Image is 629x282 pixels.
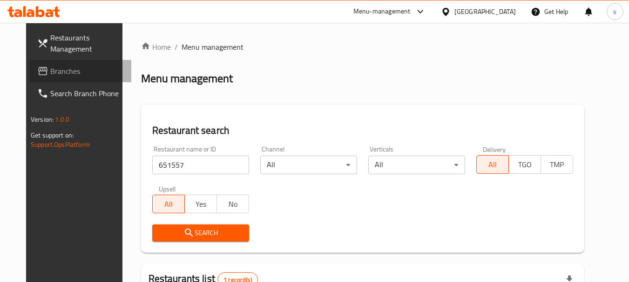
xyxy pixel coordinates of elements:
[613,7,616,17] span: s
[483,146,506,152] label: Delivery
[353,6,411,17] div: Menu-management
[160,227,242,239] span: Search
[141,71,233,86] h2: Menu management
[141,41,171,52] a: Home
[50,88,124,99] span: Search Branch Phone
[513,158,537,171] span: TGO
[189,197,213,211] span: Yes
[184,195,217,213] button: Yes
[152,156,249,174] input: Search for restaurant name or ID..
[221,197,245,211] span: No
[31,138,90,151] a: Support.OpsPlatform
[545,158,569,171] span: TMP
[156,197,181,211] span: All
[50,32,124,54] span: Restaurants Management
[541,155,573,174] button: TMP
[508,155,541,174] button: TGO
[260,156,357,174] div: All
[216,195,249,213] button: No
[152,124,573,138] h2: Restaurant search
[30,82,131,105] a: Search Branch Phone
[50,66,124,77] span: Branches
[368,156,465,174] div: All
[175,41,178,52] li: /
[30,60,131,82] a: Branches
[480,158,505,171] span: All
[31,113,54,125] span: Version:
[30,26,131,60] a: Restaurants Management
[182,41,243,52] span: Menu management
[31,129,74,141] span: Get support on:
[152,224,249,242] button: Search
[159,185,176,192] label: Upsell
[454,7,516,17] div: [GEOGRAPHIC_DATA]
[152,195,185,213] button: All
[141,41,584,52] nav: breadcrumb
[55,113,69,125] span: 1.0.0
[476,155,509,174] button: All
